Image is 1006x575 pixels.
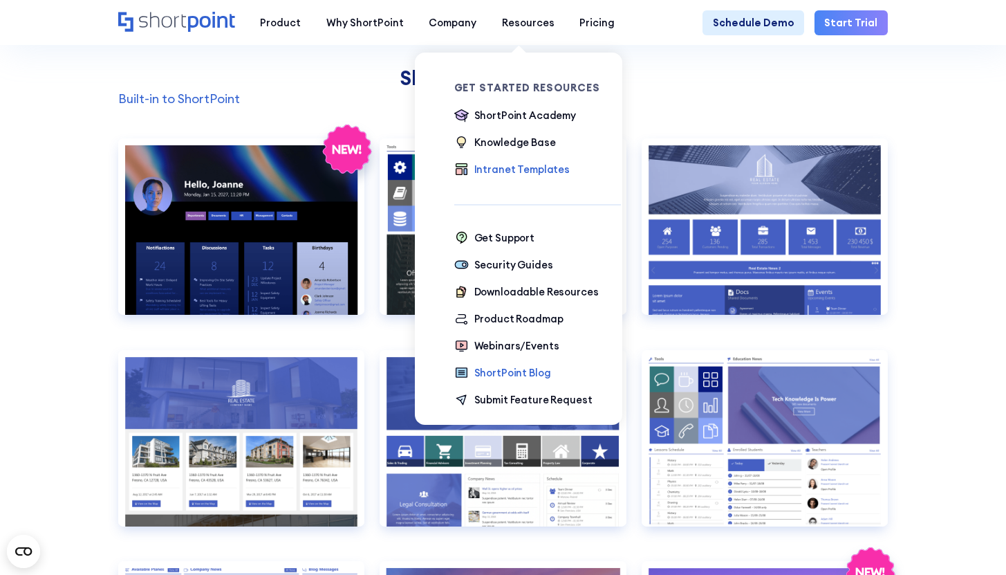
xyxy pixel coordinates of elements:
[454,284,599,301] a: Downloadable Resources
[248,10,313,35] a: Product
[474,338,559,354] div: Webinars/Events
[454,392,593,409] a: Submit Feature Request
[454,257,553,274] a: Security Guides
[474,108,576,123] div: ShortPoint Academy
[118,12,235,34] a: Home
[474,365,551,381] div: ShortPoint Blog
[642,138,888,335] a: Documents 2
[118,138,364,335] a: Communication
[474,162,570,177] div: Intranet Templates
[380,138,626,335] a: Documents 1
[454,162,570,179] a: Intranet Templates
[642,350,888,547] a: Employees Directory 2
[474,135,556,150] div: Knowledge Base
[474,284,599,300] div: Downloadable Resources
[454,108,576,125] a: ShortPoint Academy
[702,10,804,35] a: Schedule Demo
[502,15,555,30] div: Resources
[567,10,627,35] a: Pricing
[454,83,622,93] div: Get Started Resources
[489,10,566,35] a: Resources
[937,509,1006,575] iframe: Chat Widget
[474,230,534,246] div: Get Support
[454,230,534,247] a: Get Support
[314,10,416,35] a: Why ShortPoint
[118,66,888,90] h2: SharePoint Templates
[416,10,489,35] a: Company
[429,15,476,30] div: Company
[454,365,551,382] a: ShortPoint Blog
[454,135,556,152] a: Knowledge Base
[814,10,888,35] a: Start Trial
[7,535,40,568] button: Open CMP widget
[118,350,364,547] a: Documents 3
[579,15,615,30] div: Pricing
[474,311,563,327] div: Product Roadmap
[454,338,559,355] a: Webinars/Events
[474,257,553,273] div: Security Guides
[380,350,626,547] a: Employees Directory 1
[118,89,888,108] p: Built-in to ShortPoint
[260,15,301,30] div: Product
[326,15,404,30] div: Why ShortPoint
[454,311,563,328] a: Product Roadmap
[474,392,593,408] div: Submit Feature Request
